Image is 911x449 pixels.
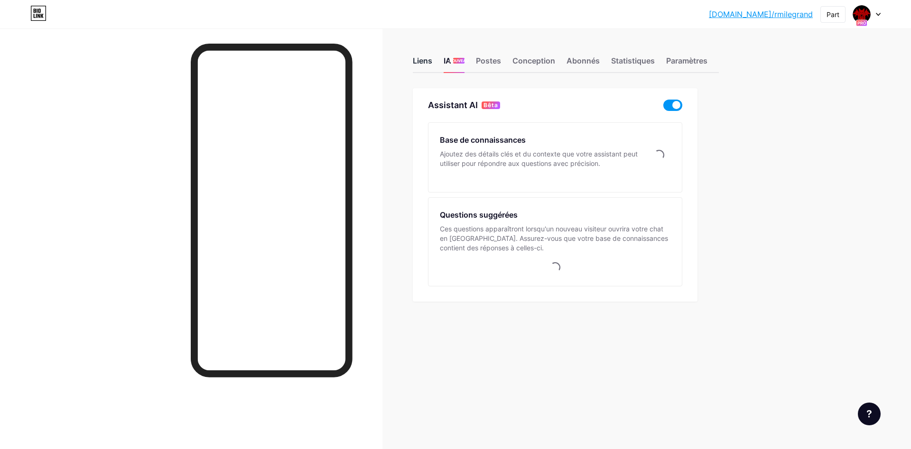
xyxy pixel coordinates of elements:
div: Statistiques [611,55,655,72]
div: Assistant AI [428,100,478,111]
div: Questions suggérées [440,209,518,220]
div: Paramètres [666,55,707,72]
img: remilegrand [853,5,871,23]
a: [DOMAIN_NAME]/rmilegrand [709,9,813,20]
span: Bêta [483,101,498,109]
div: Base de connaissances [440,134,526,146]
div: Conception [512,55,555,72]
div: Abonnés [567,55,600,72]
div: Postes [476,55,501,72]
span: NOUVEAU [449,58,469,64]
div: Part [827,9,839,19]
div: Liens [413,55,432,72]
div: Ajoutez des détails clés et du contexte que votre assistant peut utiliser pour répondre aux quest... [440,149,647,168]
div: Ces questions apparaîtront lorsqu'un nouveau visiteur ouvrira votre chat en [GEOGRAPHIC_DATA]. As... [440,224,670,253]
div: IA [444,55,465,72]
